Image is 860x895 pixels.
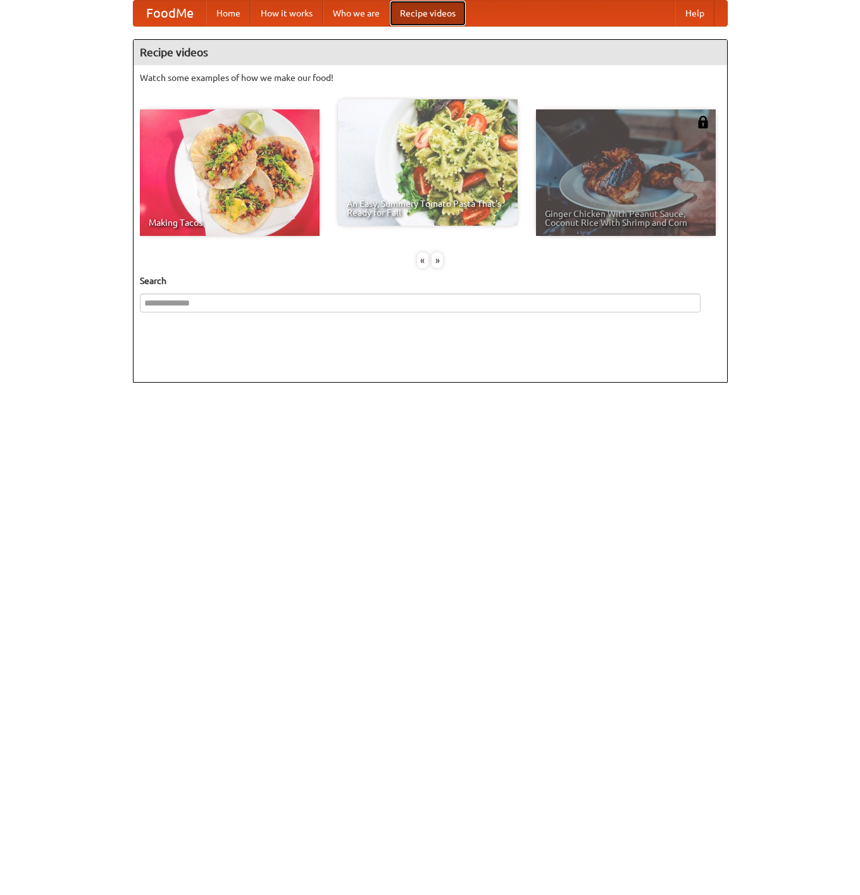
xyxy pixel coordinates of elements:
div: » [432,252,443,268]
a: Making Tacos [140,109,320,236]
h4: Recipe videos [134,40,727,65]
span: An Easy, Summery Tomato Pasta That's Ready for Fall [347,199,509,217]
img: 483408.png [697,116,709,128]
a: Home [206,1,251,26]
a: How it works [251,1,323,26]
a: FoodMe [134,1,206,26]
span: Making Tacos [149,218,311,227]
a: Recipe videos [390,1,466,26]
div: « [417,252,428,268]
a: Help [675,1,714,26]
a: An Easy, Summery Tomato Pasta That's Ready for Fall [338,99,518,226]
p: Watch some examples of how we make our food! [140,71,721,84]
h5: Search [140,275,721,287]
a: Who we are [323,1,390,26]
